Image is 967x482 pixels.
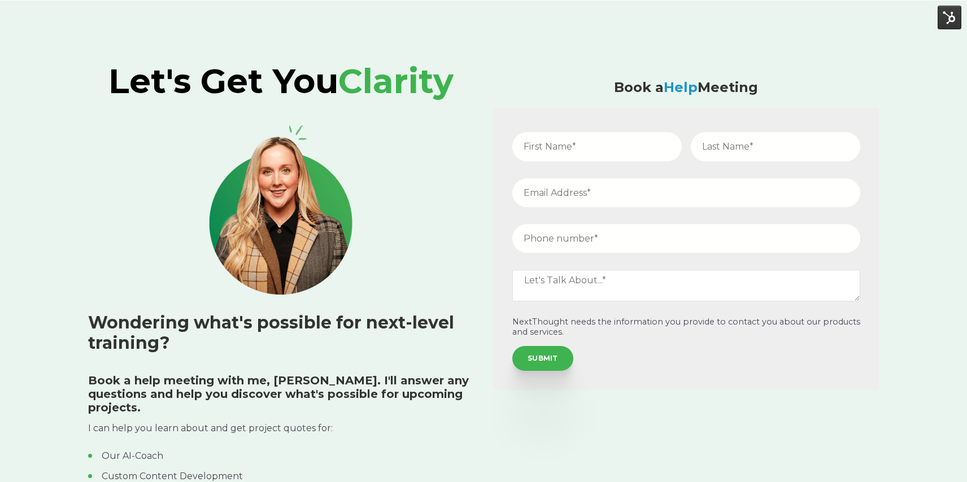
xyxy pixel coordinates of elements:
input: Last Name* [691,132,860,161]
p: I can help you learn about and get project quotes for: [88,421,473,436]
p: NextThought needs the information you provide to contact you about our products and services. [512,317,860,337]
img: HubSpot Tools Menu Toggle [938,6,961,29]
input: First Name* [512,132,682,161]
span: Let's Get You [108,60,454,102]
input: Email Address* [512,178,860,207]
h4: Book a Meeting [494,80,879,96]
img: Ana Cutout With Pizzazz [196,125,365,295]
span: Clarity [338,60,454,102]
h3: Wondering what's possible for next-level training? [88,313,473,353]
input: SUBMIT [512,346,573,371]
span: Help [664,79,698,95]
li: Our AI-Coach [88,449,473,463]
h5: Book a help meeting with me, [PERSON_NAME]. I'll answer any questions and help you discover what'... [88,374,473,414]
input: Phone number* [512,224,860,253]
